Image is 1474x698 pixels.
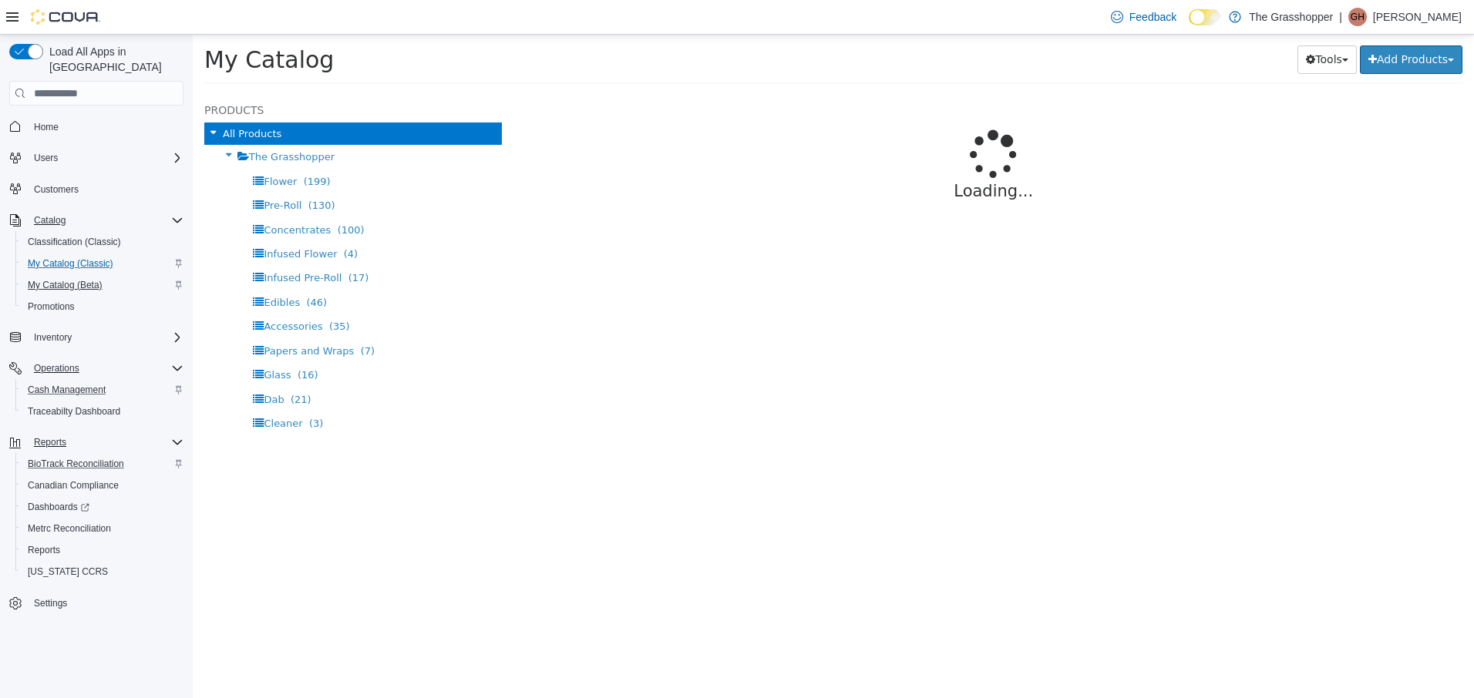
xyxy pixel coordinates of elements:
a: Reports [22,541,66,559]
span: My Catalog (Beta) [22,276,183,294]
span: Washington CCRS [22,562,183,581]
span: (199) [111,141,138,153]
a: BioTrack Reconciliation [22,455,130,473]
span: Cleaner [71,383,109,394]
a: Traceabilty Dashboard [22,402,126,421]
a: Customers [28,180,85,199]
span: Customers [34,183,79,196]
span: GH [1351,8,1365,26]
button: Cash Management [15,379,190,401]
span: Inventory [34,331,72,344]
a: Metrc Reconciliation [22,519,117,538]
span: Customers [28,180,183,199]
span: Edibles [71,262,107,273]
span: Settings [28,593,183,612]
span: Users [28,149,183,167]
button: Inventory [28,328,78,347]
span: (3) [116,383,130,394]
span: Cash Management [22,381,183,399]
button: Metrc Reconciliation [15,518,190,539]
nav: Complex example [9,109,183,654]
button: Catalog [3,210,190,231]
button: Inventory [3,327,190,348]
span: Dark Mode [1189,25,1190,26]
span: My Catalog (Classic) [22,254,183,273]
span: The Grasshopper [56,116,142,128]
span: All Products [30,93,89,105]
span: Metrc Reconciliation [22,519,183,538]
span: Reports [28,433,183,451]
span: (16) [105,334,126,346]
span: Users [34,152,58,164]
span: Settings [34,597,67,609]
a: My Catalog (Beta) [22,276,109,294]
span: (100) [145,190,172,201]
span: Catalog [34,214,66,227]
button: Operations [28,359,86,378]
span: Papers and Wraps [71,310,161,322]
span: Traceabilty Dashboard [28,405,120,418]
button: Catalog [28,211,72,230]
span: Classification (Classic) [28,236,121,248]
button: Canadian Compliance [15,475,190,496]
button: Customers [3,178,190,200]
span: Infused Pre-Roll [71,237,149,249]
a: Promotions [22,297,81,316]
span: Canadian Compliance [28,479,119,492]
a: Dashboards [22,498,96,516]
span: Dashboards [22,498,183,516]
span: [US_STATE] CCRS [28,565,108,578]
button: Settings [3,592,190,614]
a: Home [28,118,65,136]
div: Greg Hil [1348,8,1367,26]
span: Concentrates [71,190,138,201]
span: Promotions [28,300,75,313]
span: My Catalog [12,12,141,39]
button: Traceabilty Dashboard [15,401,190,422]
button: Classification (Classic) [15,231,190,253]
span: Operations [28,359,183,378]
span: Home [28,116,183,136]
span: Reports [28,544,60,556]
p: [PERSON_NAME] [1373,8,1462,26]
span: Catalog [28,211,183,230]
span: Dab [71,359,91,371]
a: Dashboards [15,496,190,518]
span: (35) [136,286,157,297]
span: BioTrack Reconciliation [28,458,124,470]
button: Users [28,149,64,167]
span: Traceabilty Dashboard [22,402,183,421]
span: Infused Flower [71,213,144,225]
button: My Catalog (Classic) [15,253,190,274]
span: (17) [156,237,177,249]
span: My Catalog (Beta) [28,279,103,291]
span: BioTrack Reconciliation [22,455,183,473]
button: Users [3,147,190,169]
span: My Catalog (Classic) [28,257,113,270]
span: Reports [34,436,66,448]
p: | [1339,8,1342,26]
span: Inventory [28,328,183,347]
button: My Catalog (Beta) [15,274,190,296]
span: (7) [168,310,182,322]
span: Operations [34,362,79,374]
a: Feedback [1105,2,1183,32]
span: Cash Management [28,384,106,396]
span: (4) [151,213,165,225]
span: (46) [113,262,134,273]
button: Home [3,115,190,137]
button: Reports [3,431,190,453]
span: Feedback [1129,9,1176,25]
button: Promotions [15,296,190,317]
span: Promotions [22,297,183,316]
button: [US_STATE] CCRS [15,561,190,582]
a: [US_STATE] CCRS [22,562,114,581]
a: Settings [28,594,73,612]
input: Dark Mode [1189,9,1221,25]
span: Accessories [71,286,130,297]
button: Reports [15,539,190,561]
p: Loading... [379,145,1224,169]
span: Dashboards [28,501,89,513]
a: Canadian Compliance [22,476,125,495]
span: (130) [116,165,143,176]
